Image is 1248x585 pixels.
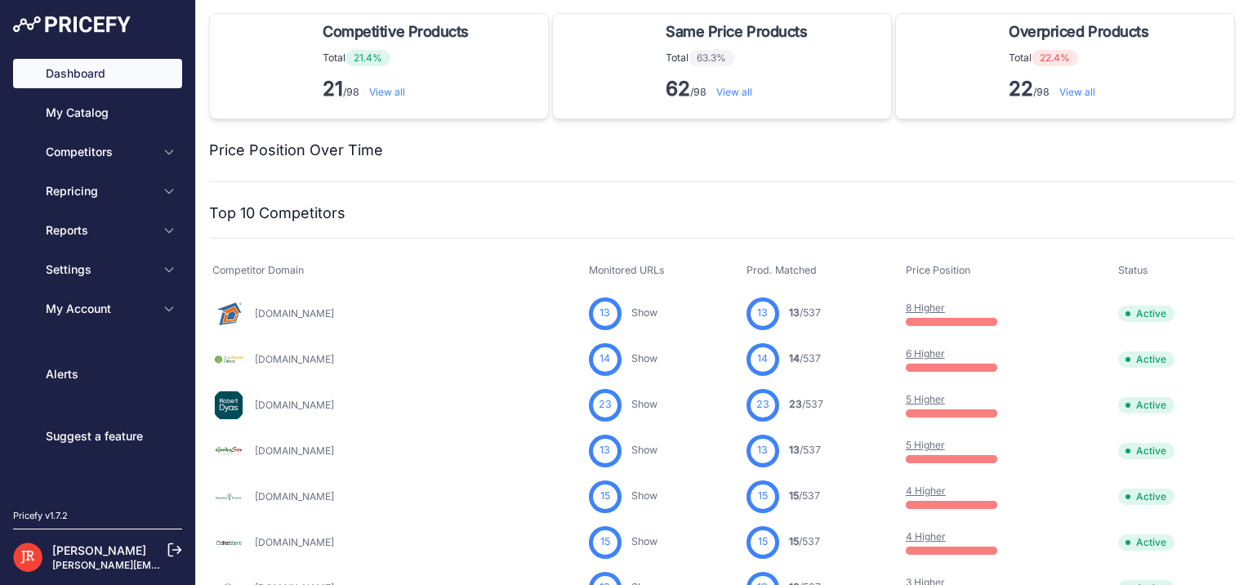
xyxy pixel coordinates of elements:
[789,444,800,456] span: 13
[757,351,768,367] span: 14
[789,398,823,410] a: 23/537
[13,98,182,127] a: My Catalog
[789,489,799,502] span: 15
[599,351,610,367] span: 14
[789,352,800,364] span: 14
[46,144,153,160] span: Competitors
[906,530,946,543] a: 4 Higher
[789,398,802,410] span: 23
[13,359,182,389] a: Alerts
[255,399,334,411] a: [DOMAIN_NAME]
[13,422,182,451] a: Suggest a feature
[46,222,153,239] span: Reports
[789,306,800,319] span: 13
[631,306,657,319] a: Show
[906,301,945,314] a: 8 Higher
[46,183,153,199] span: Repricing
[906,439,945,451] a: 5 Higher
[13,59,182,489] nav: Sidebar
[323,20,469,43] span: Competitive Products
[631,489,657,502] a: Show
[13,137,182,167] button: Competitors
[255,307,334,319] a: [DOMAIN_NAME]
[1118,489,1174,505] span: Active
[1118,397,1174,413] span: Active
[789,306,821,319] a: 13/537
[345,50,390,66] span: 21.4%
[789,535,820,547] a: 15/537
[13,216,182,245] button: Reports
[1009,20,1148,43] span: Overpriced Products
[666,50,813,66] p: Total
[631,398,657,410] a: Show
[13,59,182,88] a: Dashboard
[13,176,182,206] button: Repricing
[13,509,68,523] div: Pricefy v1.7.2
[1118,351,1174,368] span: Active
[1009,50,1155,66] p: Total
[46,301,153,317] span: My Account
[757,306,768,321] span: 13
[209,139,383,162] h2: Price Position Over Time
[747,264,817,276] span: Prod. Matched
[255,444,334,457] a: [DOMAIN_NAME]
[1059,86,1095,98] a: View all
[13,255,182,284] button: Settings
[369,86,405,98] a: View all
[716,86,752,98] a: View all
[689,50,734,66] span: 63.3%
[1009,76,1155,102] p: /98
[906,347,945,359] a: 6 Higher
[789,489,820,502] a: 15/537
[52,543,146,557] a: [PERSON_NAME]
[666,20,807,43] span: Same Price Products
[209,202,345,225] h2: Top 10 Competitors
[255,490,334,502] a: [DOMAIN_NAME]
[212,264,304,276] span: Competitor Domain
[757,443,768,458] span: 13
[323,77,343,100] strong: 21
[758,489,768,504] span: 15
[599,397,612,413] span: 23
[1009,77,1033,100] strong: 22
[1118,306,1174,322] span: Active
[756,397,769,413] span: 23
[631,535,657,547] a: Show
[600,534,610,550] span: 15
[255,536,334,548] a: [DOMAIN_NAME]
[789,352,821,364] a: 14/537
[1118,534,1174,551] span: Active
[1032,50,1078,66] span: 22.4%
[52,559,385,571] a: [PERSON_NAME][EMAIL_ADDRESS][PERSON_NAME][DOMAIN_NAME]
[631,352,657,364] a: Show
[46,261,153,278] span: Settings
[1118,264,1148,276] span: Status
[1118,443,1174,459] span: Active
[906,393,945,405] a: 5 Higher
[13,294,182,324] button: My Account
[906,485,946,497] a: 4 Higher
[666,77,690,100] strong: 62
[758,534,768,550] span: 15
[323,76,475,102] p: /98
[631,444,657,456] a: Show
[789,444,821,456] a: 13/537
[589,264,665,276] span: Monitored URLs
[599,306,610,321] span: 13
[789,535,799,547] span: 15
[906,264,970,276] span: Price Position
[255,353,334,365] a: [DOMAIN_NAME]
[599,443,610,458] span: 13
[13,16,131,33] img: Pricefy Logo
[600,489,610,504] span: 15
[323,50,475,66] p: Total
[666,76,813,102] p: /98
